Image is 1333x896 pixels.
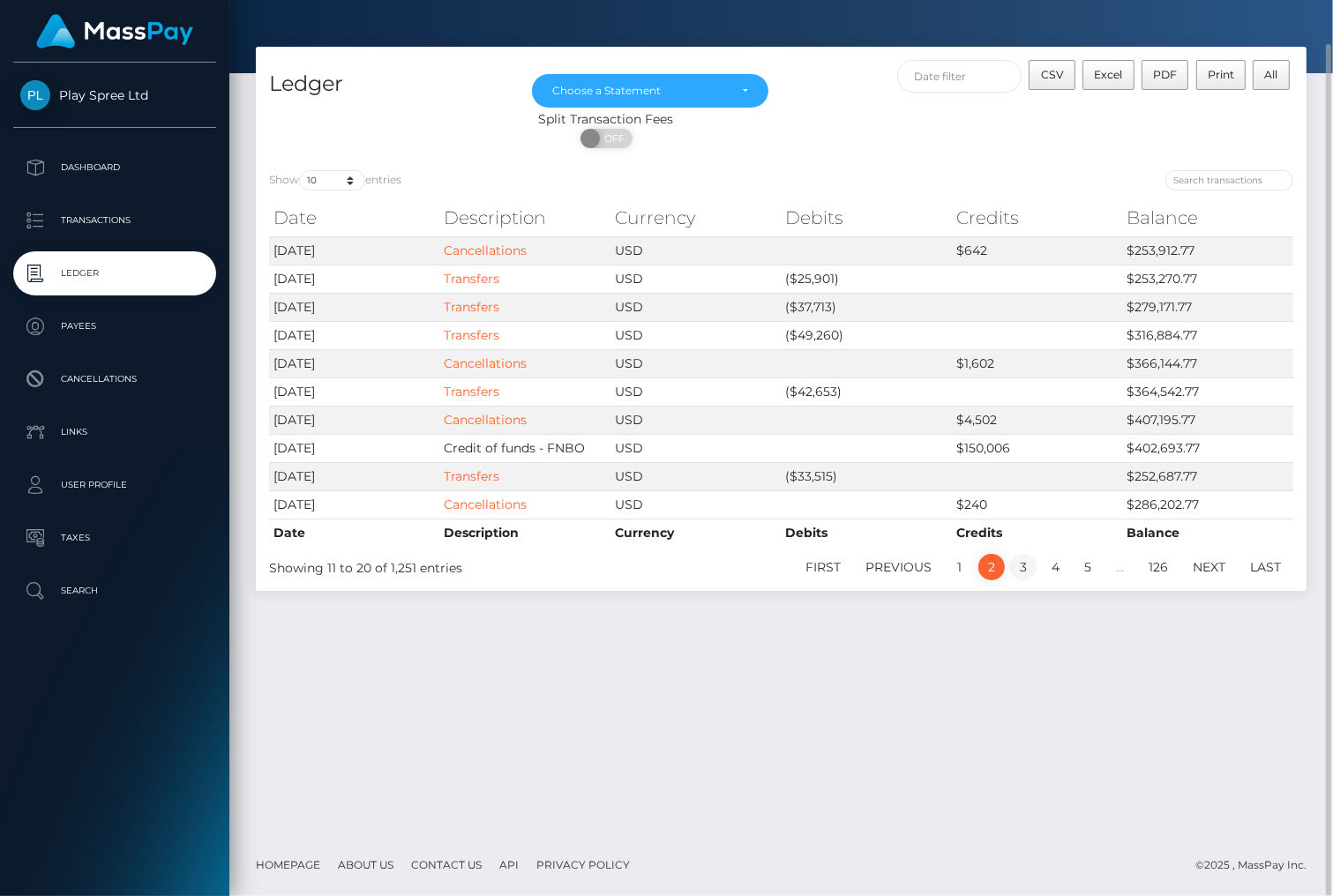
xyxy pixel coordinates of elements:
span: OFF [590,129,634,148]
input: Date filter [897,60,1022,93]
button: Choose a Statement [532,74,768,108]
a: Ledger [13,251,216,295]
a: Previous [856,554,941,580]
td: $366,144.77 [1123,349,1294,377]
td: Credit of funds - FNBO [440,434,611,462]
td: $316,884.77 [1123,321,1294,349]
p: User Profile [20,472,209,498]
a: Transfers [445,271,500,287]
td: ($25,901) [782,265,953,293]
a: Contact Us [404,851,489,878]
td: $407,195.77 [1123,406,1294,434]
td: $279,171.77 [1123,293,1294,321]
th: Debits [782,519,953,547]
a: Transfers [445,327,500,343]
div: Showing 11 to 20 of 1,251 entries [269,552,680,578]
span: Excel [1094,68,1122,81]
td: ($49,260) [782,321,953,349]
p: Payees [20,313,209,340]
a: Transfers [445,468,500,484]
td: [DATE] [269,406,440,434]
button: All [1253,60,1290,90]
button: Print [1196,60,1247,90]
td: USD [610,462,782,490]
a: Transfers [445,299,500,315]
th: Date [269,519,440,547]
a: Cancellations [445,412,528,428]
td: USD [610,434,782,462]
a: Transfers [445,384,500,399]
a: Last [1240,554,1291,580]
a: Links [13,410,216,454]
td: USD [610,321,782,349]
div: © 2025 , MassPay Inc. [1195,855,1320,875]
a: User Profile [13,463,216,507]
th: Currency [610,200,782,235]
a: Dashboard [13,146,216,190]
div: Split Transaction Fees [256,110,956,129]
a: 4 [1042,554,1069,580]
td: $286,202.77 [1123,490,1294,519]
span: Print [1208,68,1234,81]
p: Links [20,419,209,445]
a: 3 [1010,554,1037,580]
a: 126 [1139,554,1178,580]
th: Balance [1123,519,1294,547]
p: Transactions [20,207,209,234]
a: 2 [978,554,1005,580]
td: [DATE] [269,490,440,519]
td: USD [610,293,782,321]
th: Description [440,200,611,235]
td: $240 [952,490,1123,519]
td: $642 [952,236,1123,265]
span: PDF [1153,68,1177,81]
td: [DATE] [269,321,440,349]
td: $1,602 [952,349,1123,377]
p: Search [20,578,209,604]
td: [DATE] [269,265,440,293]
td: USD [610,406,782,434]
p: Taxes [20,525,209,551]
a: First [796,554,850,580]
td: $402,693.77 [1123,434,1294,462]
a: About Us [331,851,401,878]
th: Description [440,519,611,547]
span: CSV [1041,68,1064,81]
img: MassPay Logo [36,14,193,49]
td: USD [610,236,782,265]
td: ($37,713) [782,293,953,321]
a: Next [1183,554,1235,580]
td: $253,912.77 [1123,236,1294,265]
a: Cancellations [445,355,528,371]
td: [DATE] [269,349,440,377]
a: Cancellations [445,243,528,258]
button: PDF [1142,60,1189,90]
a: Privacy Policy [529,851,637,878]
td: ($42,653) [782,377,953,406]
td: $252,687.77 [1123,462,1294,490]
label: Show entries [269,170,401,190]
td: USD [610,265,782,293]
td: [DATE] [269,236,440,265]
th: Balance [1123,200,1294,235]
td: USD [610,349,782,377]
p: Cancellations [20,366,209,392]
td: USD [610,490,782,519]
td: $150,006 [952,434,1123,462]
th: Credits [952,519,1123,547]
td: USD [610,377,782,406]
button: Excel [1082,60,1135,90]
th: Currency [610,519,782,547]
input: Search transactions [1165,170,1293,190]
a: Taxes [13,516,216,560]
h4: Ledger [269,69,505,100]
th: Credits [952,200,1123,235]
span: All [1265,68,1278,81]
a: API [492,851,526,878]
a: Cancellations [13,357,216,401]
a: Homepage [249,851,327,878]
span: Play Spree Ltd [13,87,216,103]
a: Search [13,569,216,613]
select: Showentries [299,170,365,190]
td: $4,502 [952,406,1123,434]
